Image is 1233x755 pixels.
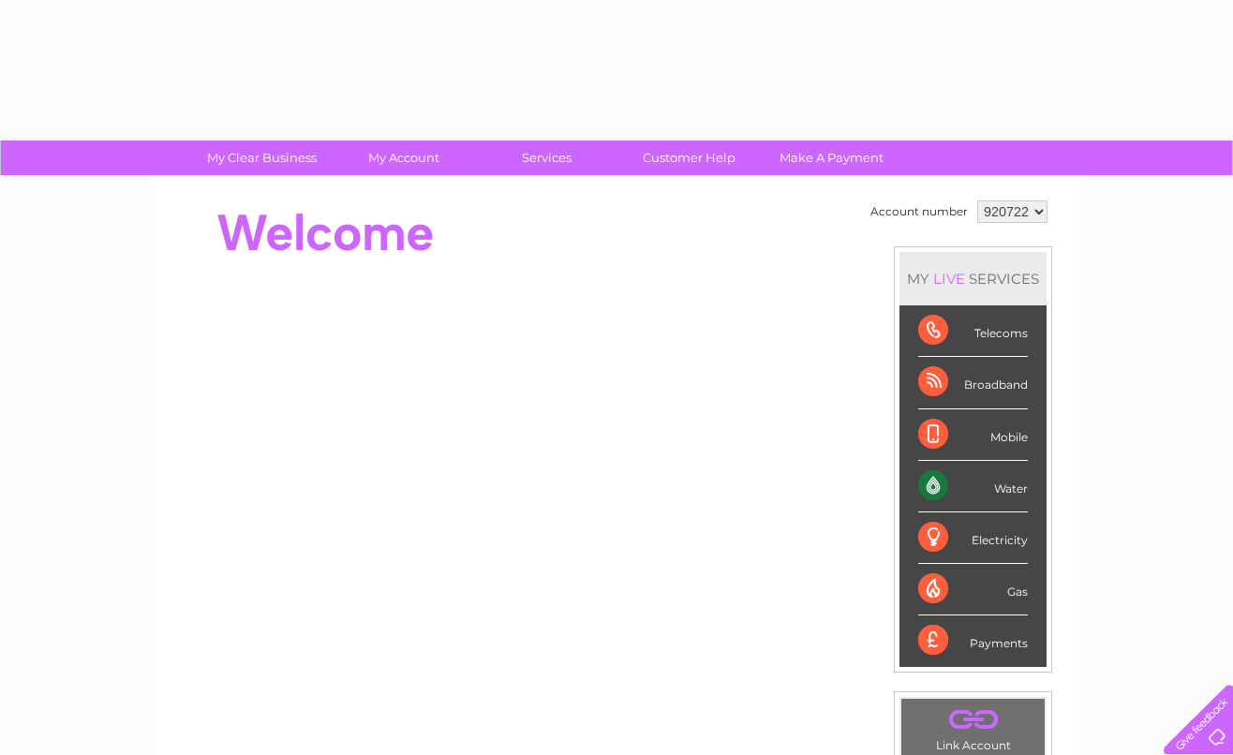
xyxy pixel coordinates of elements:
div: Payments [918,615,1028,666]
div: Broadband [918,357,1028,408]
div: Water [918,461,1028,512]
a: Make A Payment [754,141,909,175]
div: LIVE [929,270,969,288]
a: Customer Help [612,141,766,175]
div: Gas [918,564,1028,615]
a: . [906,703,1040,736]
div: MY SERVICES [899,252,1047,305]
a: My Clear Business [185,141,339,175]
div: Telecoms [918,305,1028,357]
div: Electricity [918,512,1028,564]
div: Mobile [918,409,1028,461]
a: Services [469,141,624,175]
a: My Account [327,141,482,175]
td: Account number [866,196,973,228]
